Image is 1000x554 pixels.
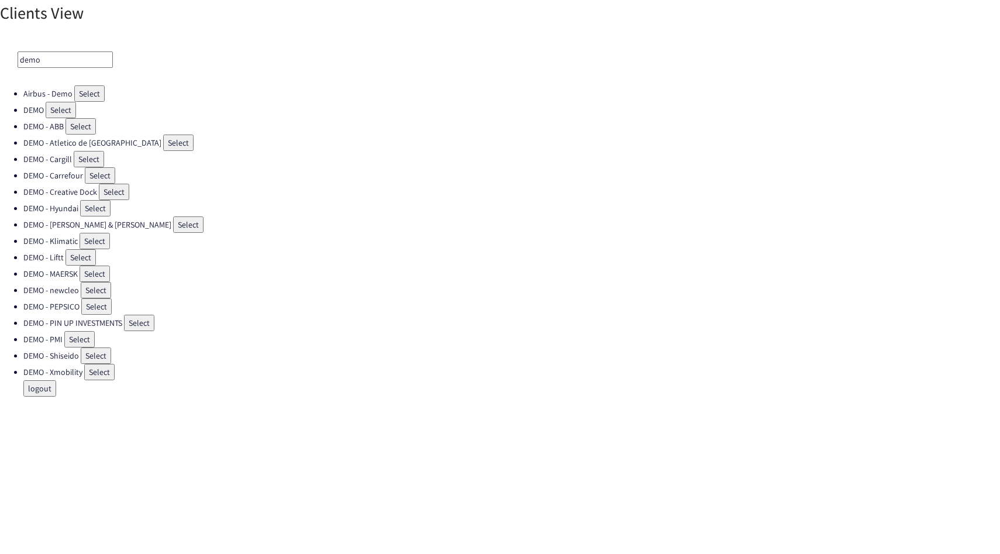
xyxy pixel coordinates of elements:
[81,298,112,315] button: Select
[74,85,105,102] button: Select
[23,282,1000,298] li: DEMO - newcleo
[23,298,1000,315] li: DEMO - PEPSICO
[23,184,1000,200] li: DEMO - Creative Dock
[80,200,111,216] button: Select
[23,216,1000,233] li: DEMO - [PERSON_NAME] & [PERSON_NAME]
[23,233,1000,249] li: DEMO - Klimatic
[81,347,111,364] button: Select
[23,135,1000,151] li: DEMO - Atletico de [GEOGRAPHIC_DATA]
[23,118,1000,135] li: DEMO - ABB
[81,282,111,298] button: Select
[163,135,194,151] button: Select
[23,315,1000,331] li: DEMO - PIN UP INVESTMENTS
[23,364,1000,380] li: DEMO - Xmobility
[942,498,1000,554] iframe: Chat Widget
[65,118,96,135] button: Select
[84,364,115,380] button: Select
[23,249,1000,266] li: DEMO - Liftt
[64,331,95,347] button: Select
[124,315,154,331] button: Select
[23,200,1000,216] li: DEMO - Hyundai
[99,184,129,200] button: Select
[23,151,1000,167] li: DEMO - Cargill
[74,151,104,167] button: Select
[23,331,1000,347] li: DEMO - PMI
[80,266,110,282] button: Select
[173,216,204,233] button: Select
[65,249,96,266] button: Select
[23,102,1000,118] li: DEMO
[85,167,115,184] button: Select
[46,102,76,118] button: Select
[23,266,1000,282] li: DEMO - MAERSK
[80,233,110,249] button: Select
[942,498,1000,554] div: Widget de chat
[23,380,56,397] button: logout
[23,167,1000,184] li: DEMO - Carrefour
[23,85,1000,102] li: Airbus - Demo
[23,347,1000,364] li: DEMO - Shiseido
